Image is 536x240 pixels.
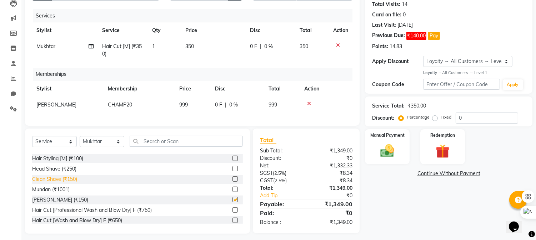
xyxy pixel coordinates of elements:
div: Payable: [255,200,306,208]
div: 0 [403,11,406,19]
th: Action [329,22,352,38]
div: [DATE] [397,21,413,29]
input: Enter Offer / Coupon Code [423,79,500,90]
span: 0 F [250,43,257,50]
span: 350 [300,43,308,49]
th: Stylist [32,81,104,97]
span: 999 [179,101,188,108]
div: Paid: [255,209,306,217]
div: Card on file: [372,11,401,19]
div: Apply Discount [372,58,423,65]
div: ( ) [255,177,306,184]
div: Clean Shave (₹150) [32,176,77,183]
div: Service Total: [372,102,405,110]
div: ₹1,349.00 [306,200,358,208]
div: ( ) [255,169,306,177]
th: Service [98,22,148,38]
div: Hair Styling [M] (₹100) [32,155,83,162]
div: ₹0 [306,155,358,162]
div: Mundan (₹1001) [32,186,70,193]
span: 1 [152,43,155,49]
div: Hair Cut [Wash and Blow Dry] F (₹650) [32,217,122,224]
span: 0 % [229,101,238,109]
div: Sub Total: [255,147,306,155]
div: Outline [3,3,104,9]
th: Action [300,81,352,97]
label: Font Size [3,43,25,49]
div: ₹8.34 [306,169,358,177]
span: 2.5% [275,178,285,183]
div: ₹1,349.00 [306,147,358,155]
div: Head Shave (₹250) [32,165,76,173]
th: Disc [246,22,295,38]
span: Mukhtar [36,43,55,49]
input: Search or Scan [130,136,243,147]
div: ₹1,332.33 [306,162,358,169]
span: 0 F [215,101,222,109]
span: Total [260,136,276,144]
div: 14 [402,1,407,8]
th: Disc [211,81,264,97]
div: Previous Due: [372,32,405,40]
th: Stylist [32,22,98,38]
span: | [260,43,261,50]
h3: Style [3,22,104,30]
div: ₹350.00 [407,102,426,110]
label: Manual Payment [370,132,405,139]
div: Discount: [372,114,394,122]
span: ₹140.00 [406,32,426,40]
span: 16 px [9,49,20,56]
button: Apply [503,79,523,90]
th: Membership [104,81,175,97]
div: Discount: [255,155,306,162]
label: Fixed [441,114,451,120]
div: Balance : [255,219,306,226]
span: CGST [260,177,273,184]
span: Hair Cut [M] (₹350) [102,43,142,57]
span: SGST [260,170,273,176]
div: [PERSON_NAME] (₹150) [32,196,88,204]
span: 0 % [264,43,273,50]
div: Total Visits: [372,1,400,8]
div: Net: [255,162,306,169]
div: Last Visit: [372,21,396,29]
div: ₹1,349.00 [306,184,358,192]
th: Total [264,81,300,97]
label: Percentage [407,114,430,120]
div: Total: [255,184,306,192]
span: 999 [269,101,277,108]
img: _gift.svg [431,143,454,160]
span: | [225,101,226,109]
iframe: chat widget [506,212,529,233]
div: Points: [372,43,388,50]
div: ₹8.34 [306,177,358,184]
label: Redemption [430,132,455,139]
a: Back to Top [11,9,39,15]
div: Memberships [33,68,358,81]
div: ₹0 [315,192,358,199]
th: Price [175,81,211,97]
div: ₹0 [306,209,358,217]
div: All Customers → Level 1 [423,70,525,76]
th: Qty [148,22,181,38]
a: Add Tip [255,192,315,199]
span: 2.5% [274,170,285,176]
button: Pay [428,32,440,40]
div: 14.83 [390,43,402,50]
img: _cash.svg [376,143,399,159]
div: Hair Cut [Professional Wash and Blow Dry] F (₹750) [32,207,152,214]
div: Services [33,9,358,22]
strong: Loyalty → [423,70,442,75]
span: [PERSON_NAME] [36,101,76,108]
span: 350 [185,43,194,49]
th: Price [181,22,246,38]
a: Continue Without Payment [366,170,531,177]
th: Total [295,22,329,38]
span: CHAMP20 [108,101,132,108]
div: Coupon Code [372,81,423,88]
div: ₹1,349.00 [306,219,358,226]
